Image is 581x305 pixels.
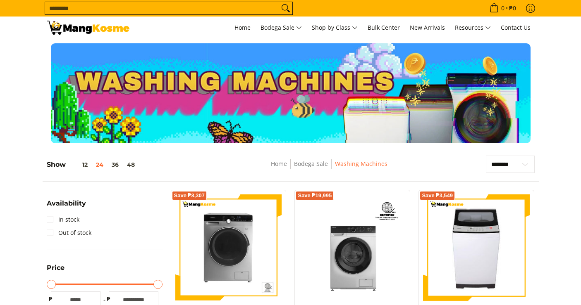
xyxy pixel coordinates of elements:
span: ₱ [105,295,113,303]
img: condura-7.5kg-topload-non-inverter-washing-machine-class-c-full-view-mang-kosme [427,194,527,301]
span: ₱ [47,295,55,303]
a: New Arrivals [406,17,449,39]
a: Contact Us [497,17,535,39]
span: Save ₱19,995 [298,193,332,198]
span: • [487,4,519,13]
span: New Arrivals [410,24,445,31]
span: Save ₱8,307 [174,193,205,198]
h5: Show [47,161,139,169]
a: Bodega Sale [294,160,328,168]
button: Search [279,2,292,14]
span: Resources [455,23,491,33]
span: ₱0 [508,5,517,11]
a: Bodega Sale [256,17,306,39]
span: Bulk Center [368,24,400,31]
span: Home [234,24,251,31]
span: Contact Us [501,24,531,31]
span: Save ₱3,549 [422,193,453,198]
summary: Open [47,265,65,277]
a: In stock [47,213,79,226]
button: 36 [108,161,123,168]
img: Toshiba 10.5 KG Front Load Inverter Washing Machine (Class A) [299,194,406,301]
a: Out of stock [47,226,91,239]
img: Washing Machines l Mang Kosme: Home Appliances Warehouse Sale Partner [47,21,129,35]
span: Price [47,265,65,271]
button: 48 [123,161,139,168]
a: Home [271,160,287,168]
img: Condura 10 KG Front Load Combo Inverter Washing Machine (Premium) [175,194,282,301]
span: Availability [47,200,86,207]
nav: Main Menu [138,17,535,39]
button: 24 [92,161,108,168]
span: Shop by Class [312,23,358,33]
summary: Open [47,200,86,213]
a: Shop by Class [308,17,362,39]
a: Home [230,17,255,39]
a: Resources [451,17,495,39]
span: 0 [500,5,506,11]
span: Bodega Sale [261,23,302,33]
nav: Breadcrumbs [210,159,447,177]
button: 12 [66,161,92,168]
a: Washing Machines [335,160,387,168]
a: Bulk Center [363,17,404,39]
